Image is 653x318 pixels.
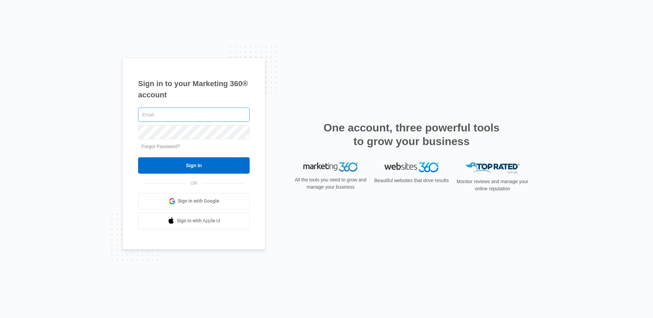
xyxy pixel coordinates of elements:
input: Email [138,108,250,122]
span: Sign in with Apple Id [177,217,220,224]
p: All the tools you need to grow and manage your business [292,176,369,191]
img: Websites 360 [384,162,439,172]
p: Beautiful websites that drive results [373,177,450,184]
h1: Sign in to your Marketing 360® account [138,78,250,100]
span: Sign in with Google [178,197,219,205]
a: Sign in with Apple Id [138,213,250,229]
img: Top Rated Local [465,162,520,174]
a: Sign in with Google [138,193,250,209]
h2: One account, three powerful tools to grow your business [321,121,502,148]
p: Monitor reviews and manage your online reputation [454,178,531,192]
span: OR [186,180,202,187]
input: Sign In [138,157,250,174]
a: Forgot Password? [141,144,180,149]
img: Marketing 360 [303,162,358,172]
